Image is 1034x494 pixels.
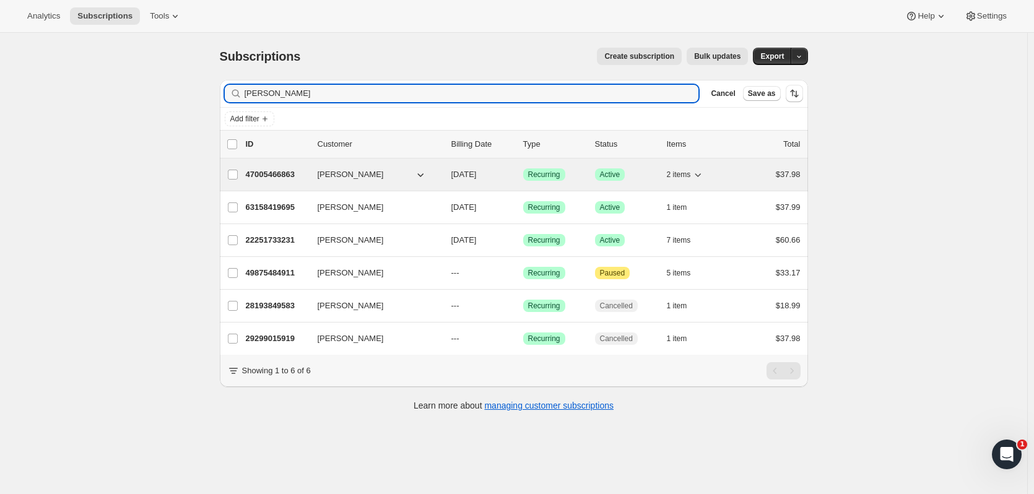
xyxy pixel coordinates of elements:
[318,300,384,312] span: [PERSON_NAME]
[1017,440,1027,449] span: 1
[667,301,687,311] span: 1 item
[225,111,274,126] button: Add filter
[760,51,784,61] span: Export
[753,48,791,65] button: Export
[743,86,781,101] button: Save as
[667,264,705,282] button: 5 items
[246,264,801,282] div: 49875484911[PERSON_NAME]---SuccessRecurringAttentionPaused5 items$33.17
[528,268,560,278] span: Recurring
[318,234,384,246] span: [PERSON_NAME]
[600,301,633,311] span: Cancelled
[528,170,560,180] span: Recurring
[694,51,741,61] span: Bulk updates
[776,268,801,277] span: $33.17
[667,232,705,249] button: 7 items
[318,201,384,214] span: [PERSON_NAME]
[246,300,308,312] p: 28193849583
[786,85,803,102] button: Sort the results
[245,85,699,102] input: Filter subscribers
[711,89,735,98] span: Cancel
[451,202,477,212] span: [DATE]
[242,365,311,377] p: Showing 1 to 6 of 6
[604,51,674,61] span: Create subscription
[667,268,691,278] span: 5 items
[767,362,801,379] nav: Pagination
[977,11,1007,21] span: Settings
[310,230,434,250] button: [PERSON_NAME]
[600,268,625,278] span: Paused
[318,138,441,150] p: Customer
[246,267,308,279] p: 49875484911
[220,50,301,63] span: Subscriptions
[246,332,308,345] p: 29299015919
[310,263,434,283] button: [PERSON_NAME]
[898,7,954,25] button: Help
[667,297,701,314] button: 1 item
[600,235,620,245] span: Active
[776,235,801,245] span: $60.66
[246,138,801,150] div: IDCustomerBilling DateTypeStatusItemsTotal
[246,297,801,314] div: 28193849583[PERSON_NAME]---SuccessRecurringCancelled1 item$18.99
[318,332,384,345] span: [PERSON_NAME]
[230,114,259,124] span: Add filter
[414,399,614,412] p: Learn more about
[451,170,477,179] span: [DATE]
[528,301,560,311] span: Recurring
[451,138,513,150] p: Billing Date
[142,7,189,25] button: Tools
[246,166,801,183] div: 47005466863[PERSON_NAME][DATE]SuccessRecurringSuccessActive2 items$37.98
[523,138,585,150] div: Type
[667,138,729,150] div: Items
[27,11,60,21] span: Analytics
[70,7,140,25] button: Subscriptions
[318,267,384,279] span: [PERSON_NAME]
[776,301,801,310] span: $18.99
[667,166,705,183] button: 2 items
[776,334,801,343] span: $37.98
[318,168,384,181] span: [PERSON_NAME]
[246,330,801,347] div: 29299015919[PERSON_NAME]---SuccessRecurringCancelled1 item$37.98
[600,170,620,180] span: Active
[667,235,691,245] span: 7 items
[918,11,934,21] span: Help
[528,235,560,245] span: Recurring
[706,86,740,101] button: Cancel
[246,234,308,246] p: 22251733231
[667,170,691,180] span: 2 items
[528,202,560,212] span: Recurring
[595,138,657,150] p: Status
[667,202,687,212] span: 1 item
[597,48,682,65] button: Create subscription
[451,235,477,245] span: [DATE]
[451,268,459,277] span: ---
[667,199,701,216] button: 1 item
[992,440,1022,469] iframe: Intercom live chat
[150,11,169,21] span: Tools
[451,334,459,343] span: ---
[310,165,434,184] button: [PERSON_NAME]
[957,7,1014,25] button: Settings
[246,168,308,181] p: 47005466863
[600,202,620,212] span: Active
[667,330,701,347] button: 1 item
[310,197,434,217] button: [PERSON_NAME]
[776,202,801,212] span: $37.99
[783,138,800,150] p: Total
[310,296,434,316] button: [PERSON_NAME]
[748,89,776,98] span: Save as
[246,199,801,216] div: 63158419695[PERSON_NAME][DATE]SuccessRecurringSuccessActive1 item$37.99
[600,334,633,344] span: Cancelled
[310,329,434,349] button: [PERSON_NAME]
[687,48,748,65] button: Bulk updates
[20,7,67,25] button: Analytics
[776,170,801,179] span: $37.98
[246,201,308,214] p: 63158419695
[667,334,687,344] span: 1 item
[77,11,133,21] span: Subscriptions
[484,401,614,410] a: managing customer subscriptions
[451,301,459,310] span: ---
[246,138,308,150] p: ID
[528,334,560,344] span: Recurring
[246,232,801,249] div: 22251733231[PERSON_NAME][DATE]SuccessRecurringSuccessActive7 items$60.66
